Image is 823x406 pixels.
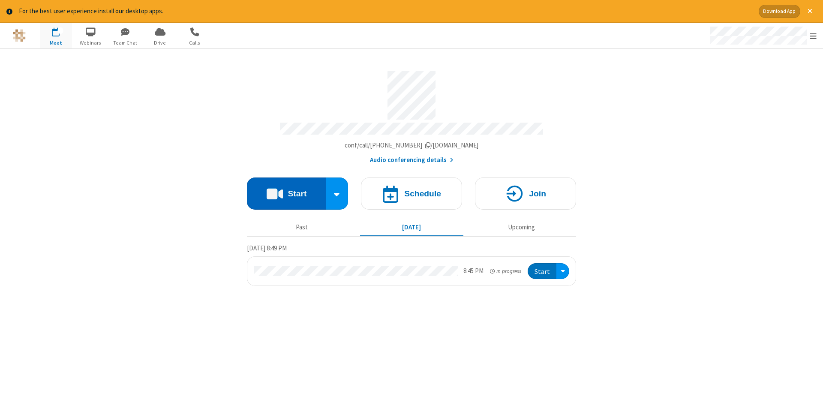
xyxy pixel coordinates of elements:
[759,5,800,18] button: Download App
[529,189,546,198] h4: Join
[247,244,287,252] span: [DATE] 8:49 PM
[361,177,462,210] button: Schedule
[247,177,326,210] button: Start
[528,263,556,279] button: Start
[803,5,817,18] button: Close alert
[144,39,176,47] span: Drive
[463,266,484,276] div: 8:45 PM
[40,39,72,47] span: Meet
[326,177,348,210] div: Start conference options
[470,220,573,236] button: Upcoming
[247,65,576,165] section: Account details
[288,189,306,198] h4: Start
[475,177,576,210] button: Join
[19,6,752,16] div: For the best user experience install our desktop apps.
[250,220,354,236] button: Past
[13,29,26,42] img: QA Selenium DO NOT DELETE OR CHANGE
[556,263,569,279] div: Open menu
[3,23,35,48] button: Logo
[109,39,141,47] span: Team Chat
[345,141,479,149] span: Copy my meeting room link
[58,27,63,34] div: 1
[702,23,823,48] div: Open menu
[179,39,211,47] span: Calls
[404,189,441,198] h4: Schedule
[360,220,463,236] button: [DATE]
[490,267,521,275] em: in progress
[247,243,576,286] section: Today's Meetings
[345,141,479,150] button: Copy my meeting room linkCopy my meeting room link
[370,155,454,165] button: Audio conferencing details
[75,39,107,47] span: Webinars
